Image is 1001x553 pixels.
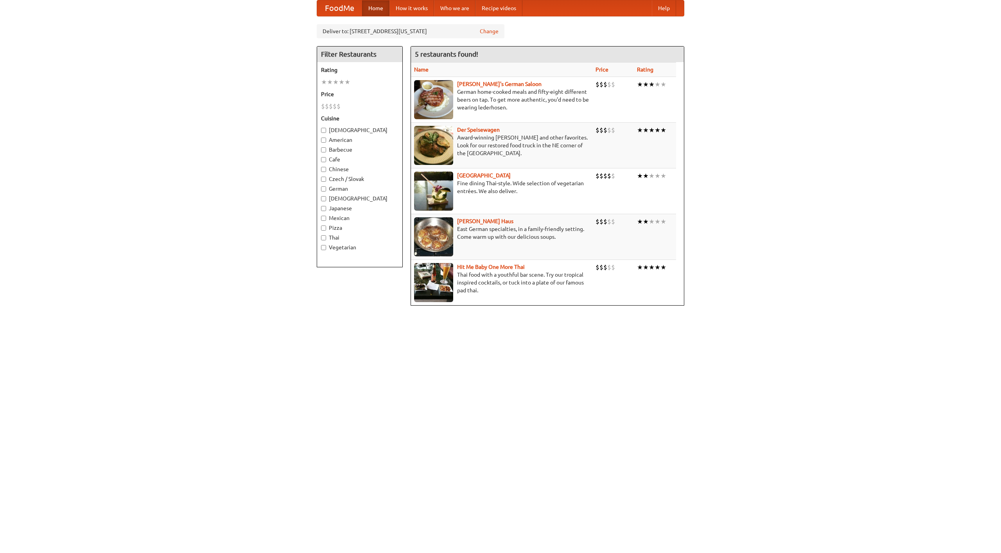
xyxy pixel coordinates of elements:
a: Name [414,66,429,73]
li: ★ [649,217,655,226]
li: ★ [643,263,649,272]
a: Rating [637,66,653,73]
input: [DEMOGRAPHIC_DATA] [321,196,326,201]
a: [PERSON_NAME] Haus [457,218,513,224]
label: American [321,136,398,144]
img: kohlhaus.jpg [414,217,453,256]
img: satay.jpg [414,172,453,211]
img: babythai.jpg [414,263,453,302]
a: [GEOGRAPHIC_DATA] [457,172,511,179]
li: $ [321,102,325,111]
li: $ [599,172,603,180]
li: $ [329,102,333,111]
p: Thai food with a youthful bar scene. Try our tropical inspired cocktails, or tuck into a plate of... [414,271,589,294]
li: ★ [649,80,655,89]
img: esthers.jpg [414,80,453,119]
li: ★ [660,126,666,134]
input: Vegetarian [321,245,326,250]
li: ★ [643,217,649,226]
li: $ [603,217,607,226]
a: Der Speisewagen [457,127,500,133]
p: German home-cooked meals and fifty-eight different beers on tap. To get more authentic, you'd nee... [414,88,589,111]
li: ★ [655,217,660,226]
h5: Rating [321,66,398,74]
label: [DEMOGRAPHIC_DATA] [321,195,398,202]
p: East German specialties, in a family-friendly setting. Come warm up with our delicious soups. [414,225,589,241]
li: ★ [660,217,666,226]
li: $ [325,102,329,111]
li: $ [611,126,615,134]
input: Thai [321,235,326,240]
li: ★ [637,263,643,272]
li: ★ [655,263,660,272]
a: Price [596,66,608,73]
label: Cafe [321,156,398,163]
li: $ [333,102,337,111]
input: [DEMOGRAPHIC_DATA] [321,128,326,133]
a: Change [480,27,499,35]
li: $ [603,172,607,180]
input: Chinese [321,167,326,172]
a: Recipe videos [475,0,522,16]
li: $ [337,102,341,111]
li: ★ [643,126,649,134]
li: ★ [649,172,655,180]
li: $ [611,172,615,180]
label: Barbecue [321,146,398,154]
li: $ [596,217,599,226]
li: ★ [637,80,643,89]
label: Pizza [321,224,398,232]
label: Chinese [321,165,398,173]
a: [PERSON_NAME]'s German Saloon [457,81,542,87]
input: Japanese [321,206,326,211]
b: Hit Me Baby One More Thai [457,264,525,270]
li: ★ [660,172,666,180]
label: German [321,185,398,193]
li: ★ [655,80,660,89]
ng-pluralize: 5 restaurants found! [415,50,478,58]
input: Czech / Slovak [321,177,326,182]
input: Cafe [321,157,326,162]
li: ★ [643,172,649,180]
a: Help [652,0,676,16]
li: ★ [339,78,344,86]
h5: Price [321,90,398,98]
input: American [321,138,326,143]
li: $ [607,126,611,134]
li: $ [596,80,599,89]
p: Award-winning [PERSON_NAME] and other favorites. Look for our restored food truck in the NE corne... [414,134,589,157]
input: German [321,186,326,191]
li: $ [599,80,603,89]
li: ★ [327,78,333,86]
li: $ [607,80,611,89]
label: Vegetarian [321,243,398,251]
input: Mexican [321,216,326,221]
img: speisewagen.jpg [414,126,453,165]
input: Barbecue [321,147,326,152]
h5: Cuisine [321,115,398,122]
a: FoodMe [317,0,362,16]
li: ★ [643,80,649,89]
a: How it works [389,0,434,16]
li: $ [596,263,599,272]
li: ★ [649,126,655,134]
li: $ [611,80,615,89]
p: Fine dining Thai-style. Wide selection of vegetarian entrées. We also deliver. [414,179,589,195]
li: ★ [344,78,350,86]
li: $ [596,126,599,134]
li: $ [599,126,603,134]
li: $ [611,263,615,272]
li: ★ [660,263,666,272]
li: ★ [333,78,339,86]
label: Japanese [321,204,398,212]
li: ★ [649,263,655,272]
li: ★ [637,172,643,180]
h4: Filter Restaurants [317,47,402,62]
label: Czech / Slovak [321,175,398,183]
li: $ [603,263,607,272]
li: $ [603,80,607,89]
li: ★ [655,126,660,134]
